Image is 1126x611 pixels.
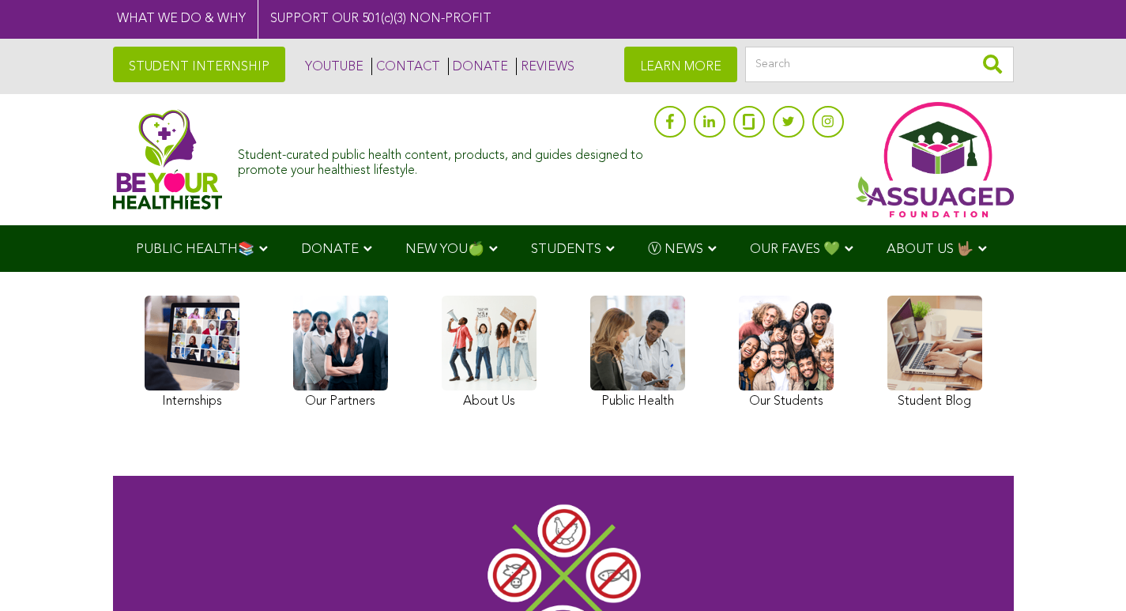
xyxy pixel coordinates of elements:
span: DONATE [301,243,359,256]
a: STUDENT INTERNSHIP [113,47,285,82]
img: Assuaged [113,109,223,209]
div: Student-curated public health content, products, and guides designed to promote your healthiest l... [238,141,646,179]
a: LEARN MORE [624,47,737,82]
a: DONATE [448,58,508,75]
span: ABOUT US 🤟🏽 [887,243,973,256]
input: Search [745,47,1014,82]
span: Ⓥ NEWS [648,243,703,256]
a: YOUTUBE [301,58,363,75]
div: Navigation Menu [113,225,1014,272]
a: CONTACT [371,58,440,75]
span: NEW YOU🍏 [405,243,484,256]
span: OUR FAVES 💚 [750,243,840,256]
a: REVIEWS [516,58,574,75]
iframe: Chat Widget [1047,535,1126,611]
span: PUBLIC HEALTH📚 [136,243,254,256]
img: glassdoor [743,114,754,130]
span: STUDENTS [531,243,601,256]
img: Assuaged App [856,102,1014,217]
